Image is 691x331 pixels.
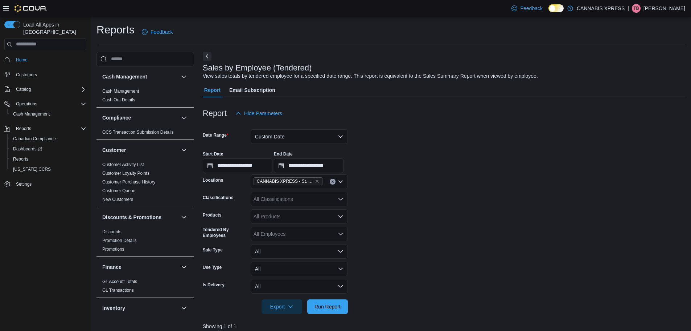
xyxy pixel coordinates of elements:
span: Export [266,299,298,314]
span: TB [633,4,639,13]
a: Reports [10,155,31,164]
a: Promotion Details [102,238,137,243]
button: Cash Management [7,109,89,119]
div: Compliance [96,128,194,140]
h3: Discounts & Promotions [102,214,161,221]
a: Discounts [102,229,122,234]
button: Remove CANNABIS XPRESS - St. George (Main Street) from selection in this group [315,179,319,183]
a: Dashboards [10,145,45,153]
button: Open list of options [338,196,344,202]
span: Settings [13,179,86,189]
span: Reports [13,124,86,133]
a: New Customers [102,197,133,202]
button: Home [1,55,89,65]
input: Press the down key to open a popover containing a calendar. [274,158,344,173]
div: Cash Management [96,87,194,107]
button: [US_STATE] CCRS [7,164,89,174]
label: Date Range [203,132,229,138]
button: Next [203,52,211,61]
a: Feedback [509,1,545,16]
button: Customer [102,146,178,154]
button: Cash Management [180,72,188,81]
button: Compliance [180,113,188,122]
span: Home [13,55,86,64]
button: Compliance [102,114,178,121]
span: Dashboards [13,146,42,152]
span: Home [16,57,28,63]
span: Cash Management [102,88,139,94]
button: Finance [102,263,178,271]
button: All [251,244,348,259]
button: Operations [1,99,89,109]
h3: Sales by Employee (Tendered) [203,64,312,72]
button: Clear input [330,179,336,185]
button: Export [262,299,302,314]
a: Dashboards [7,144,89,154]
h3: Compliance [102,114,131,121]
a: Settings [13,180,34,189]
span: Feedback [151,28,173,36]
span: Customers [13,70,86,79]
button: Open list of options [338,214,344,219]
button: Catalog [13,85,34,94]
span: Run Report [314,303,341,310]
button: Custom Date [251,129,348,144]
p: Showing 1 of 1 [203,323,686,330]
h3: Report [203,109,227,118]
a: Promotions [102,247,124,252]
p: [PERSON_NAME] [643,4,685,13]
label: Sale Type [203,247,223,253]
a: Canadian Compliance [10,134,59,143]
h3: Cash Management [102,73,147,80]
span: Cash Management [13,111,50,117]
a: Customers [13,70,40,79]
a: Cash Out Details [102,97,135,102]
button: All [251,262,348,276]
span: Report [204,83,221,97]
a: Cash Management [10,110,53,118]
button: Customers [1,69,89,80]
span: GL Transactions [102,287,134,293]
button: Discounts & Promotions [180,213,188,222]
input: Dark Mode [548,4,564,12]
span: Dashboards [10,145,86,153]
h3: Finance [102,263,122,271]
p: CANNABIS XPRESS [577,4,625,13]
span: Reports [16,126,31,132]
a: Customer Purchase History [102,179,156,185]
label: Is Delivery [203,282,225,288]
button: Inventory [102,304,178,312]
button: Customer [180,146,188,154]
span: Customer Purchase History [102,179,156,185]
span: Promotions [102,246,124,252]
span: Hide Parameters [244,110,282,117]
button: Hide Parameters [233,106,285,121]
span: [US_STATE] CCRS [13,166,51,172]
label: Classifications [203,195,234,201]
span: Operations [16,101,37,107]
input: Press the down key to open a popover containing a calendar. [203,158,272,173]
button: Operations [13,100,40,108]
a: Feedback [139,25,176,39]
span: Load All Apps in [GEOGRAPHIC_DATA] [20,21,86,36]
button: Catalog [1,84,89,94]
span: Customer Queue [102,188,135,194]
img: Cova [15,5,47,12]
button: Discounts & Promotions [102,214,178,221]
nav: Complex example [4,52,86,209]
span: Catalog [16,86,31,92]
span: Settings [16,181,32,187]
span: CANNABIS XPRESS - St. [PERSON_NAME] ([GEOGRAPHIC_DATA]) [257,178,313,185]
span: Cash Management [10,110,86,118]
p: | [628,4,629,13]
button: Open list of options [338,231,344,237]
div: Tristin Barr [632,4,641,13]
button: All [251,279,348,294]
span: OCS Transaction Submission Details [102,129,174,135]
label: Tendered By Employees [203,227,248,238]
span: New Customers [102,197,133,202]
span: GL Account Totals [102,279,137,284]
span: Canadian Compliance [13,136,56,142]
